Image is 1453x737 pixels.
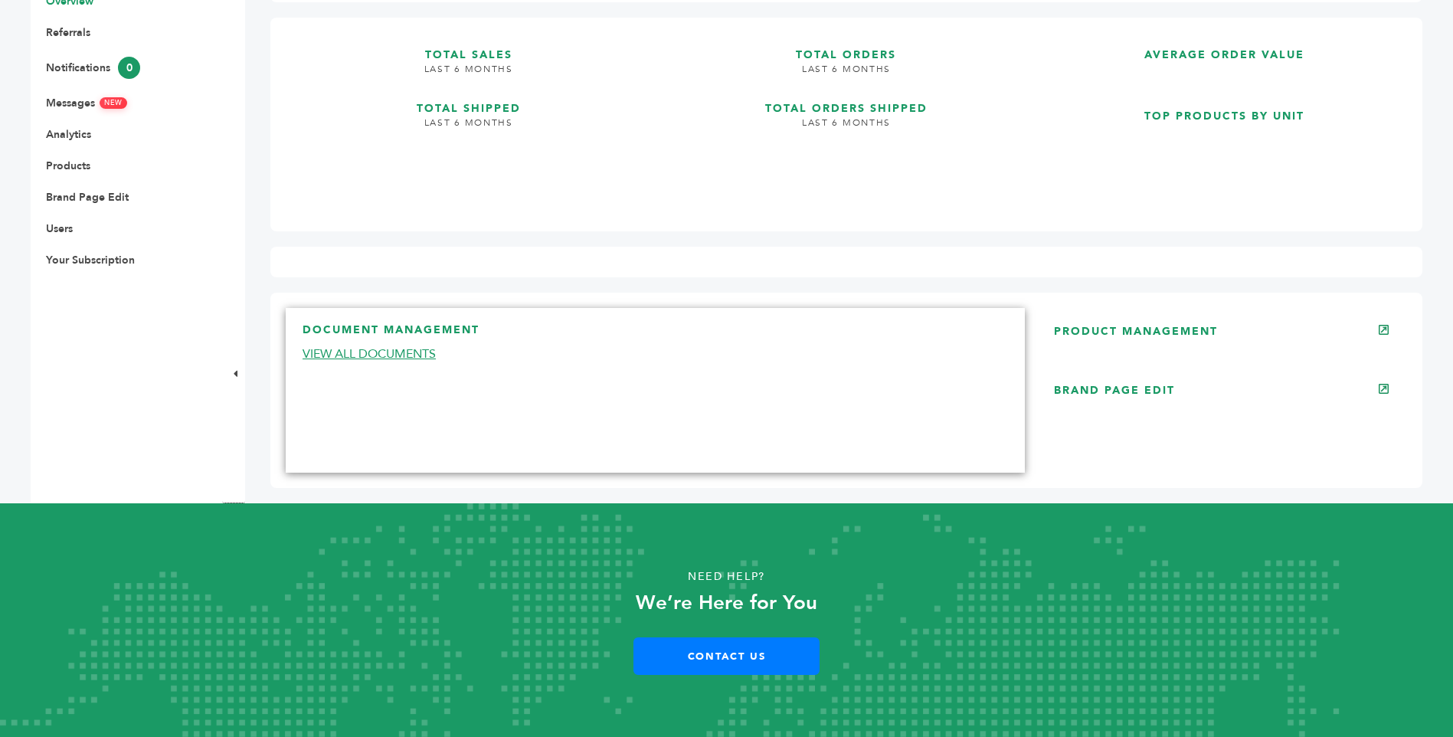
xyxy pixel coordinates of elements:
[46,159,90,173] a: Products
[46,221,73,236] a: Users
[663,87,1029,116] h3: TOTAL ORDERS SHIPPED
[46,190,129,205] a: Brand Page Edit
[46,96,127,110] a: MessagesNEW
[286,63,651,87] h4: LAST 6 MONTHS
[303,346,436,362] a: VIEW ALL DOCUMENTS
[286,87,651,116] h3: TOTAL SHIPPED
[663,116,1029,141] h4: LAST 6 MONTHS
[636,589,817,617] strong: We’re Here for You
[1054,383,1175,398] a: BRAND PAGE EDIT
[1042,94,1407,204] a: TOP PRODUCTS BY UNIT
[1042,94,1407,124] h3: TOP PRODUCTS BY UNIT
[46,61,140,75] a: Notifications0
[46,127,91,142] a: Analytics
[286,116,651,141] h4: LAST 6 MONTHS
[46,253,135,267] a: Your Subscription
[73,565,1380,588] p: Need Help?
[46,25,90,40] a: Referrals
[1042,33,1407,63] h3: AVERAGE ORDER VALUE
[663,33,1029,204] a: TOTAL ORDERS LAST 6 MONTHS TOTAL ORDERS SHIPPED LAST 6 MONTHS
[118,57,140,79] span: 0
[1054,324,1218,339] a: PRODUCT MANAGEMENT
[663,63,1029,87] h4: LAST 6 MONTHS
[303,323,1008,346] h3: DOCUMENT MANAGEMENT
[663,33,1029,63] h3: TOTAL ORDERS
[100,97,127,109] span: NEW
[286,33,651,204] a: TOTAL SALES LAST 6 MONTHS TOTAL SHIPPED LAST 6 MONTHS
[286,33,651,63] h3: TOTAL SALES
[1042,33,1407,82] a: AVERAGE ORDER VALUE
[633,637,820,675] a: Contact Us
